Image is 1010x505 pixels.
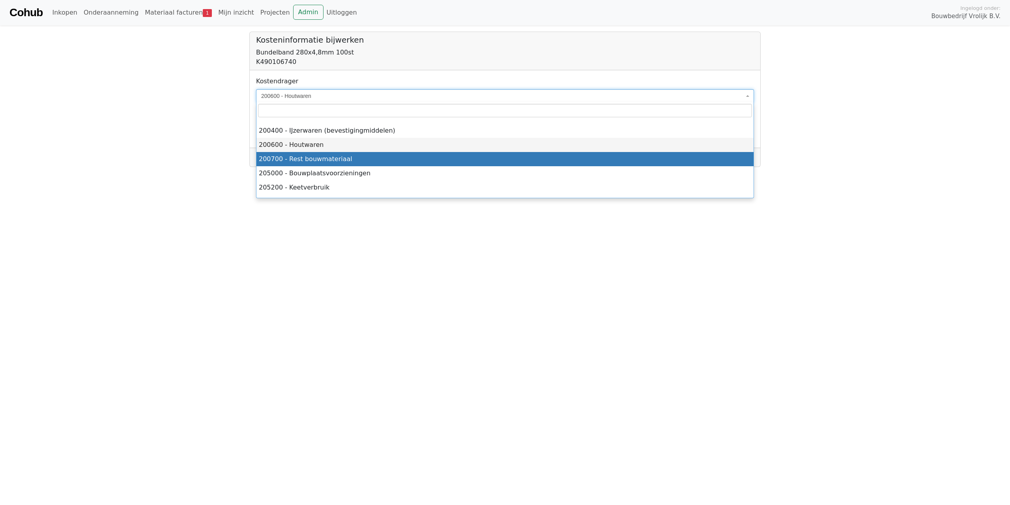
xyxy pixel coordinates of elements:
a: Cohub [9,3,43,22]
label: Kostendrager [256,77,298,86]
li: 200700 - Rest bouwmateriaal [256,152,754,166]
li: 200600 - Houtwaren [256,138,754,152]
a: Projecten [257,5,293,21]
a: Admin [293,5,324,20]
h5: Kosteninformatie bijwerken [256,35,754,45]
a: Mijn inzicht [215,5,257,21]
span: 200600 - Houtwaren [256,89,754,103]
div: Bundelband 280x4,8mm 100st [256,48,754,57]
a: Inkopen [49,5,80,21]
span: Ingelogd onder: [960,4,1001,12]
li: 205360 - Pallets [256,195,754,209]
a: Materiaal facturen1 [142,5,215,21]
span: 1 [203,9,212,17]
a: Uitloggen [324,5,360,21]
li: 205000 - Bouwplaatsvoorzieningen [256,166,754,180]
a: Onderaanneming [80,5,142,21]
li: 200400 - IJzerwaren (bevestigingmiddelen) [256,124,754,138]
span: 200600 - Houtwaren [261,92,744,100]
span: Bouwbedrijf Vrolijk B.V. [931,12,1001,21]
li: 205200 - Keetverbruik [256,180,754,195]
div: K490106740 [256,57,754,67]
